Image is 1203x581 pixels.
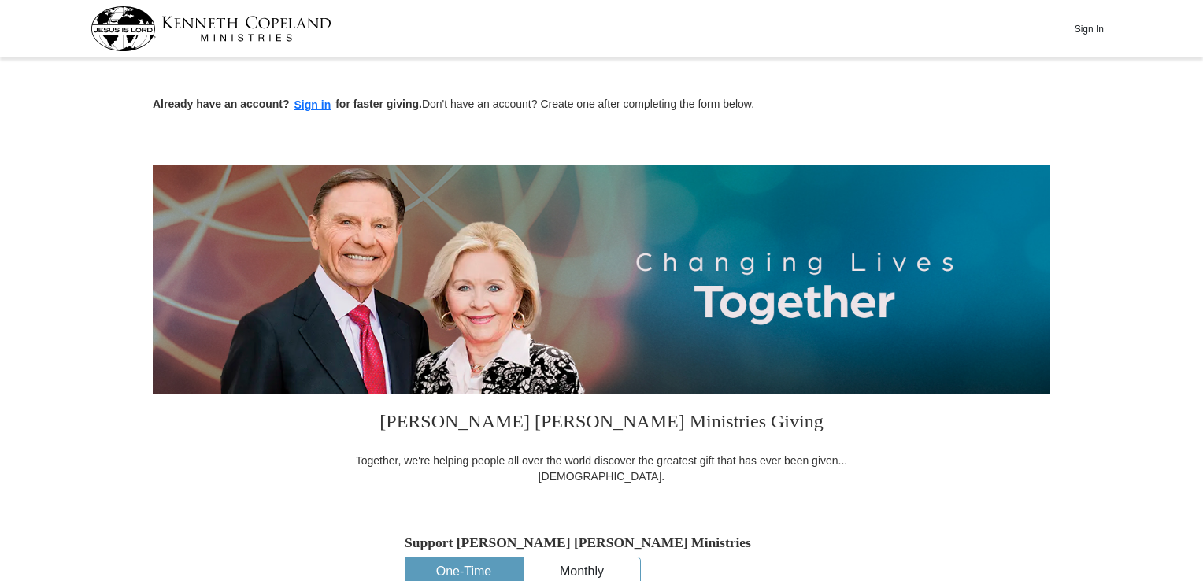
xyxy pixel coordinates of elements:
button: Sign In [1065,17,1112,41]
p: Don't have an account? Create one after completing the form below. [153,96,1050,114]
button: Sign in [290,96,336,114]
h3: [PERSON_NAME] [PERSON_NAME] Ministries Giving [346,394,857,453]
strong: Already have an account? for faster giving. [153,98,422,110]
div: Together, we're helping people all over the world discover the greatest gift that has ever been g... [346,453,857,484]
img: kcm-header-logo.svg [91,6,331,51]
h5: Support [PERSON_NAME] [PERSON_NAME] Ministries [405,535,798,551]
